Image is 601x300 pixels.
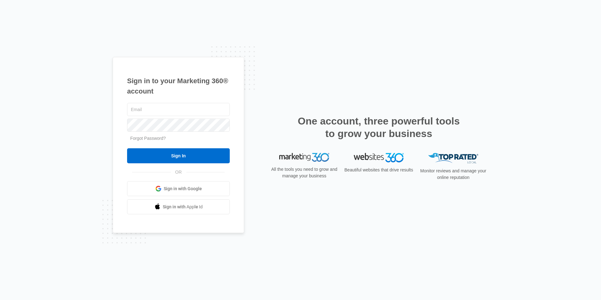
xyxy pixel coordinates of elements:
[127,148,230,163] input: Sign In
[127,76,230,96] h1: Sign in to your Marketing 360® account
[127,103,230,116] input: Email
[354,153,404,162] img: Websites 360
[127,199,230,214] a: Sign in with Apple Id
[344,167,414,173] p: Beautiful websites that drive results
[130,136,166,141] a: Forgot Password?
[269,166,339,179] p: All the tools you need to grow and manage your business
[164,186,202,192] span: Sign in with Google
[296,115,462,140] h2: One account, three powerful tools to grow your business
[127,181,230,196] a: Sign in with Google
[418,168,488,181] p: Monitor reviews and manage your online reputation
[428,153,478,163] img: Top Rated Local
[163,204,203,210] span: Sign in with Apple Id
[171,169,186,175] span: OR
[279,153,329,162] img: Marketing 360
